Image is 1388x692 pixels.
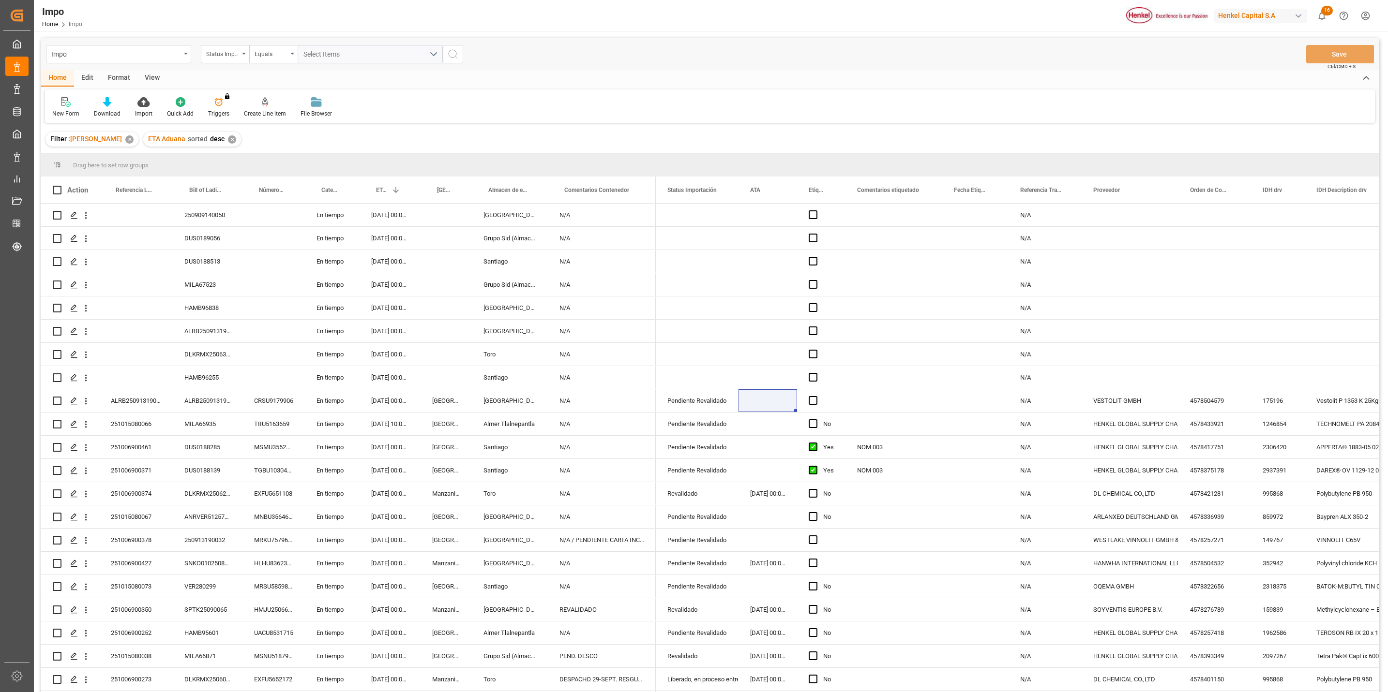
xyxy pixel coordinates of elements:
[305,505,360,528] div: En tiempo
[46,45,191,63] button: open menu
[1093,459,1167,482] div: HENKEL GLOBAL SUPPLY CHAIN B.V.
[1126,7,1207,24] img: Henkel%20logo.jpg_1689854090.jpg
[305,529,360,551] div: En tiempo
[242,505,305,528] div: MNBU3564667
[472,320,548,342] div: [GEOGRAPHIC_DATA]
[472,412,548,435] div: Almer Tlalnepantla
[472,273,548,296] div: Grupo Sid (Almacenaje y Distribucion AVIOR)
[1263,187,1282,193] span: IDH drv
[173,320,242,342] div: ALRB250913190072
[244,109,286,118] div: Create Line item
[116,187,152,193] span: Referencia Leschaco
[173,343,242,366] div: DLKRMX2506362
[1214,6,1311,25] button: Henkel Capital S.A
[1251,575,1305,598] div: 2318375
[305,645,360,667] div: En tiempo
[1009,320,1082,342] div: N/A
[41,296,656,320] div: Press SPACE to select this row.
[99,505,173,528] div: 251015080067
[809,187,825,193] span: Etiquetado?
[360,621,421,644] div: [DATE] 00:00:00
[472,505,548,528] div: [GEOGRAPHIC_DATA]
[488,187,528,193] span: Almacen de entrega
[41,575,656,598] div: Press SPACE to select this row.
[548,529,656,551] div: N/A / PENDIENTE CARTA INCREMENTABLES
[242,598,305,621] div: HMJU2506631
[360,412,421,435] div: [DATE] 10:00:00
[305,482,360,505] div: En tiempo
[564,187,629,193] span: Comentarios Contenedor
[472,436,548,458] div: Santiago
[1251,621,1305,644] div: 1962586
[305,436,360,458] div: En tiempo
[1251,482,1305,505] div: 995868
[1009,668,1082,691] div: N/A
[41,552,656,575] div: Press SPACE to select this row.
[321,187,339,193] span: Categoría
[1009,552,1082,574] div: N/A
[360,575,421,598] div: [DATE] 00:00:00
[73,162,149,169] span: Drag here to set row groups
[42,21,58,28] a: Home
[1251,459,1305,482] div: 2937391
[101,70,137,87] div: Format
[67,186,88,194] div: Action
[41,320,656,343] div: Press SPACE to select this row.
[472,389,548,412] div: [GEOGRAPHIC_DATA]
[41,227,656,250] div: Press SPACE to select this row.
[1020,187,1061,193] span: Referencia Trade
[173,598,242,621] div: SPTK25090065
[189,187,222,193] span: Bill of Lading Number
[173,459,242,482] div: DUS0188139
[739,598,797,621] div: [DATE] 00:00:00
[173,529,242,551] div: 250913190032
[472,296,548,319] div: [GEOGRAPHIC_DATA]
[1251,529,1305,551] div: 149767
[305,459,360,482] div: En tiempo
[249,45,298,63] button: open menu
[1190,187,1231,193] span: Orden de Compra drv
[857,187,919,193] span: Comentarios etiquetado
[739,668,797,691] div: [DATE] 00:00:00
[823,413,834,435] div: No
[99,668,173,691] div: 251006900273
[1328,63,1356,70] span: Ctrl/CMD + S
[1178,459,1251,482] div: 4578375178
[360,296,421,319] div: [DATE] 00:00:00
[548,296,656,319] div: N/A
[41,505,656,529] div: Press SPACE to select this row.
[1251,436,1305,458] div: 2306420
[1178,645,1251,667] div: 4578393349
[548,459,656,482] div: N/A
[1093,413,1167,435] div: HENKEL GLOBAL SUPPLY CHAIN B.V.
[1178,389,1251,412] div: 4578504579
[210,135,225,143] span: desc
[41,482,656,505] div: Press SPACE to select this row.
[298,45,443,63] button: open menu
[99,482,173,505] div: 251006900374
[173,204,242,226] div: 250909140050
[472,366,548,389] div: Santiago
[667,459,727,482] div: Pendiente Revalidado
[1178,482,1251,505] div: 4578421281
[201,45,249,63] button: open menu
[41,343,656,366] div: Press SPACE to select this row.
[52,109,79,118] div: New Form
[421,459,472,482] div: [GEOGRAPHIC_DATA]
[1009,250,1082,273] div: N/A
[548,436,656,458] div: N/A
[1251,505,1305,528] div: 859972
[667,187,717,193] span: Status Importación
[472,668,548,691] div: Toro
[137,70,167,87] div: View
[548,505,656,528] div: N/A
[173,389,242,412] div: ALRB250913190054
[173,482,242,505] div: DLKRMX2506231
[242,412,305,435] div: TIIU5163659
[99,436,173,458] div: 251006900461
[1251,645,1305,667] div: 2097267
[360,389,421,412] div: [DATE] 00:00:00
[1009,529,1082,551] div: N/A
[421,668,472,691] div: Manzanillo
[548,273,656,296] div: N/A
